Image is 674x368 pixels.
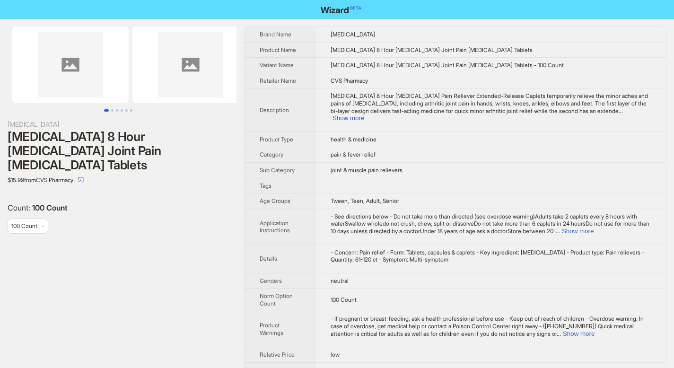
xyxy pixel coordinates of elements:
[331,277,349,284] span: neutral
[8,130,229,172] div: [MEDICAL_DATA] 8 Hour [MEDICAL_DATA] Joint Pain [MEDICAL_DATA] Tablets
[130,109,132,112] button: Go to slide 6
[260,151,283,158] span: Category
[556,228,560,235] span: ...
[557,330,561,337] span: ...
[331,92,648,114] span: [MEDICAL_DATA] 8 Hour [MEDICAL_DATA] Pain Reliever Extended-Release Caplets temporarily relieve t...
[333,114,364,122] button: Expand
[260,106,289,114] span: Description
[104,109,109,112] button: Go to slide 1
[331,213,649,235] span: - See directions below - Do not take more than directed (see overdose warning)Adults take 2 caple...
[260,292,293,307] span: Norm Option Count
[132,26,249,103] img: Tylenol 8 Hour Arthritis Joint Pain Acetaminophen Tablets Tylenol 8 Hour Arthritis Joint Pain Ace...
[331,197,399,204] span: Tween, Teen, Adult, Senior
[8,172,229,187] div: $15.99 from CVS Pharmacy
[8,119,229,130] div: [MEDICAL_DATA]
[331,213,651,235] div: - See directions below - Do not take more than directed (see overdose warning)Adults take 2 caple...
[260,31,291,38] span: Brand Name
[331,166,403,174] span: joint & muscle pain relievers
[331,315,644,337] span: - If pregnant or breast-feeding, ask a health professional before use - Keep out of reach of chil...
[260,77,296,84] span: Retailer Name
[260,166,295,174] span: Sub Category
[11,219,44,233] span: available
[331,77,368,84] span: CVS Pharmacy
[562,228,594,235] button: Expand
[331,296,357,303] span: 100 Count
[260,136,293,143] span: Product Type
[116,109,118,112] button: Go to slide 3
[563,330,595,337] button: Expand
[619,107,623,114] span: ...
[331,46,533,53] span: [MEDICAL_DATA] 8 Hour [MEDICAL_DATA] Joint Pain [MEDICAL_DATA] Tablets
[32,203,68,212] span: 100 Count
[260,61,294,69] span: Variant Name
[11,222,37,229] span: 100 Count
[8,203,32,212] span: Count :
[331,61,564,69] span: [MEDICAL_DATA] 8 Hour [MEDICAL_DATA] Joint Pain [MEDICAL_DATA] Tablets - 100 Count
[260,197,290,204] span: Age Groups
[331,31,375,38] span: [MEDICAL_DATA]
[111,109,114,112] button: Go to slide 2
[331,151,376,158] span: pain & fever relief
[260,182,271,189] span: Tags
[331,351,340,358] span: low
[331,92,651,122] div: Tylenol 8 Hour Arthritis Pain Reliever Extended-Release Caplets temporarily relieve the minor ach...
[260,46,296,53] span: Product Name
[260,219,290,234] span: Application Instructions
[78,177,84,183] span: select
[260,277,282,284] span: Genders
[260,351,295,358] span: Relative Price
[331,315,651,337] div: - If pregnant or breast-feeding, ask a health professional before use - Keep out of reach of chil...
[125,109,128,112] button: Go to slide 5
[260,322,283,336] span: Product Warnings
[331,249,651,263] div: - Concern: Pain relief - Form: Tablets, capsules & caplets - Key ingredient: Acetaminophen - Prod...
[331,136,376,143] span: health & medicine
[121,109,123,112] button: Go to slide 4
[12,26,129,103] img: Tylenol 8 Hour Arthritis Joint Pain Acetaminophen Tablets Tylenol 8 Hour Arthritis Joint Pain Ace...
[260,255,277,262] span: Details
